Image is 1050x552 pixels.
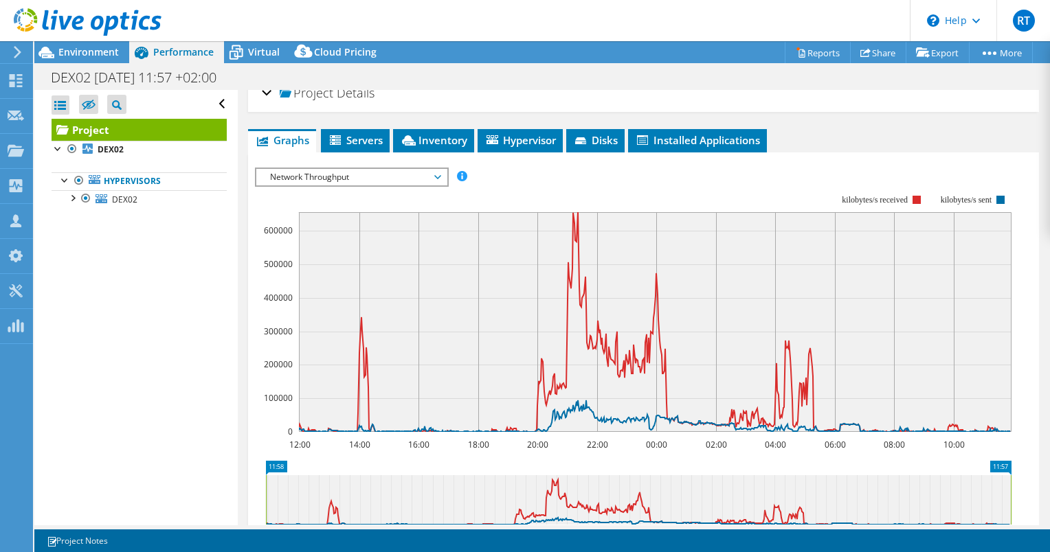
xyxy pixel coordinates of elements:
[969,42,1033,63] a: More
[288,426,293,437] text: 0
[98,143,124,155] b: DEX02
[112,194,137,205] span: DEX02
[785,42,851,63] a: Reports
[883,439,904,450] text: 08:00
[842,195,908,205] text: kilobytes/s received
[45,70,238,85] h1: DEX02 [DATE] 11:57 +02:00
[264,358,293,370] text: 200000
[645,439,667,450] text: 00:00
[940,195,992,205] text: kilobytes/s sent
[1013,10,1035,32] span: RT
[467,439,489,450] text: 18:00
[927,14,939,27] svg: \n
[764,439,785,450] text: 04:00
[264,225,293,236] text: 600000
[635,133,760,147] span: Installed Applications
[573,133,618,147] span: Disks
[264,258,293,270] text: 500000
[52,119,227,141] a: Project
[906,42,970,63] a: Export
[526,439,548,450] text: 20:00
[263,169,440,185] span: Network Throughput
[289,439,310,450] text: 12:00
[407,439,429,450] text: 16:00
[586,439,607,450] text: 22:00
[264,292,293,303] text: 400000
[850,42,906,63] a: Share
[264,325,293,337] text: 300000
[484,133,556,147] span: Hypervisor
[348,439,370,450] text: 14:00
[52,141,227,159] a: DEX02
[52,190,227,208] a: DEX02
[153,45,214,58] span: Performance
[280,87,333,100] span: Project
[824,439,845,450] text: 06:00
[58,45,119,58] span: Environment
[705,439,726,450] text: 02:00
[248,45,280,58] span: Virtual
[400,133,467,147] span: Inventory
[337,84,375,101] span: Details
[264,392,293,404] text: 100000
[37,532,118,549] a: Project Notes
[255,133,309,147] span: Graphs
[943,439,964,450] text: 10:00
[314,45,377,58] span: Cloud Pricing
[52,172,227,190] a: Hypervisors
[328,133,383,147] span: Servers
